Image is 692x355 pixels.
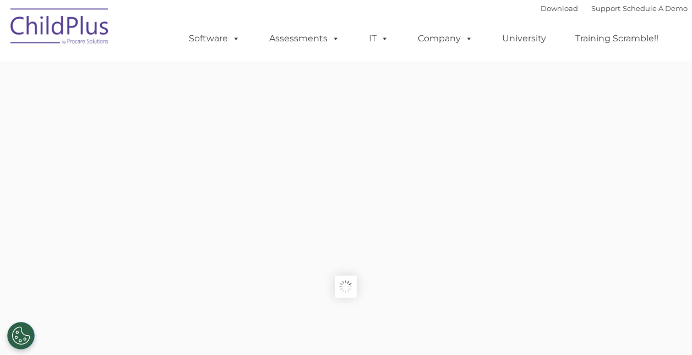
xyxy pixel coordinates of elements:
a: Schedule A Demo [623,4,688,13]
a: Company [407,28,484,50]
a: Training Scramble!! [564,28,669,50]
a: Support [591,4,620,13]
a: Assessments [258,28,351,50]
a: Software [178,28,251,50]
a: Download [541,4,578,13]
a: University [491,28,557,50]
button: Cookies Settings [7,322,35,349]
img: ChildPlus by Procare Solutions [5,1,115,56]
font: | [541,4,688,13]
a: IT [358,28,400,50]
